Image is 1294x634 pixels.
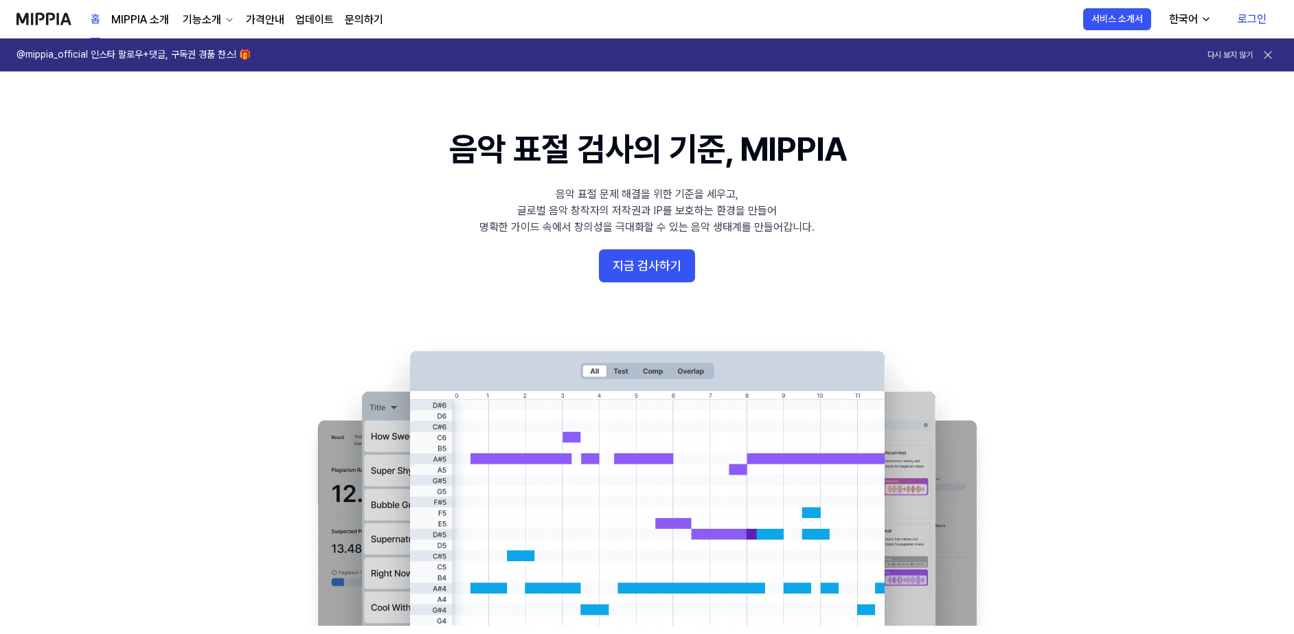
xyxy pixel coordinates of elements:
[180,12,224,28] div: 기능소개
[599,249,695,282] button: 지금 검사하기
[1166,11,1201,27] div: 한국어
[111,12,169,28] a: MIPPIA 소개
[1207,49,1253,61] button: 다시 보지 않기
[246,12,284,28] a: 가격안내
[295,12,334,28] a: 업데이트
[1158,5,1220,33] button: 한국어
[449,126,845,172] h1: 음악 표절 검사의 기준, MIPPIA
[16,48,251,62] h1: @mippia_official 인스타 팔로우+댓글, 구독권 경품 찬스! 🎁
[345,12,383,28] a: 문의하기
[180,12,235,28] button: 기능소개
[91,1,100,38] a: 홈
[290,337,1004,626] img: main Image
[1083,8,1151,30] button: 서비스 소개서
[479,186,815,236] div: 음악 표절 문제 해결을 위한 기준을 세우고, 글로벌 음악 창작자의 저작권과 IP를 보호하는 환경을 만들어 명확한 가이드 속에서 창의성을 극대화할 수 있는 음악 생태계를 만들어...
